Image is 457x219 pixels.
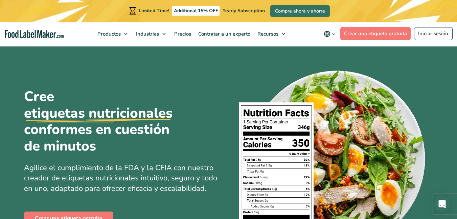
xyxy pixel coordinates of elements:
[255,31,279,37] span: Recursos
[24,88,186,155] h1: Cree conformes en cuestión de minutos
[340,27,411,40] a: Crear una etiqueta gratuita
[94,22,131,46] a: Productos
[414,27,453,40] a: Iniciar sesión
[171,22,193,46] a: Precios
[139,7,169,14] span: Limited Time!
[24,163,217,194] span: Agilice el cumplimiento de la FDA y la CFIA con nuestro creador de etiquetas nutricionales intuit...
[434,196,450,212] div: Open Intercom Messenger
[195,22,252,46] a: Contratar a un experto
[223,7,265,14] span: Yearly Subscription
[24,105,173,122] u: etiquetas nutricionales
[254,22,289,46] a: Recursos
[134,31,160,37] span: Industrias
[95,31,121,37] span: Productos
[133,22,169,46] a: Industrias
[172,6,220,16] span: Additional 15% OFF
[196,31,251,37] span: Contratar a un experto
[270,5,330,17] a: Compre ahora y ahorre
[172,31,192,37] span: Precios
